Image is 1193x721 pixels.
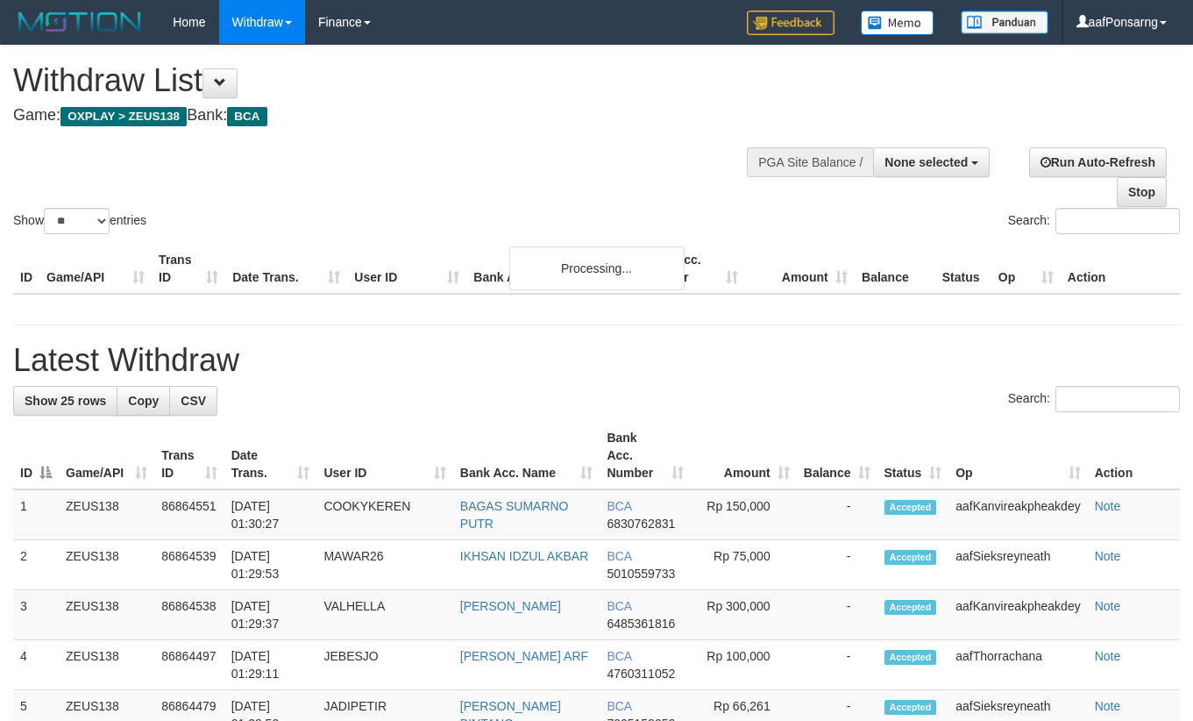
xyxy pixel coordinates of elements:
[39,244,152,294] th: Game/API
[797,489,877,540] td: -
[1117,177,1167,207] a: Stop
[13,244,39,294] th: ID
[60,107,187,126] span: OXPLAY > ZEUS138
[154,489,224,540] td: 86864551
[636,244,745,294] th: Bank Acc. Number
[128,394,159,408] span: Copy
[13,343,1180,378] h1: Latest Withdraw
[884,650,937,665] span: Accepted
[1061,244,1180,294] th: Action
[861,11,934,35] img: Button%20Memo.svg
[948,640,1087,690] td: aafThorrachana
[224,640,317,690] td: [DATE] 01:29:11
[1055,386,1180,412] input: Search:
[1095,599,1121,613] a: Note
[884,550,937,565] span: Accepted
[44,208,110,234] select: Showentries
[59,540,154,590] td: ZEUS138
[59,489,154,540] td: ZEUS138
[169,386,217,416] a: CSV
[316,489,452,540] td: COOKYKEREN
[509,246,685,290] div: Processing...
[316,422,452,489] th: User ID: activate to sort column ascending
[154,590,224,640] td: 86864538
[991,244,1061,294] th: Op
[154,540,224,590] td: 86864539
[181,394,206,408] span: CSV
[948,590,1087,640] td: aafKanvireakpheakdey
[1095,699,1121,713] a: Note
[1095,649,1121,663] a: Note
[607,517,675,531] span: Copy 6830762831 to clipboard
[466,244,635,294] th: Bank Acc. Name
[316,540,452,590] td: MAWAR26
[13,590,59,640] td: 3
[224,590,317,640] td: [DATE] 01:29:37
[745,244,855,294] th: Amount
[691,540,797,590] td: Rp 75,000
[607,699,631,713] span: BCA
[948,422,1087,489] th: Op: activate to sort column ascending
[13,489,59,540] td: 1
[13,422,59,489] th: ID: activate to sort column descending
[227,107,266,126] span: BCA
[691,640,797,690] td: Rp 100,000
[948,540,1087,590] td: aafSieksreyneath
[884,500,937,515] span: Accepted
[855,244,935,294] th: Balance
[607,567,675,581] span: Copy 5010559733 to clipboard
[460,549,589,563] a: IKHSAN IDZUL AKBAR
[224,422,317,489] th: Date Trans.: activate to sort column ascending
[13,63,778,98] h1: Withdraw List
[1008,208,1180,234] label: Search:
[316,590,452,640] td: VALHELLA
[1088,422,1180,489] th: Action
[59,422,154,489] th: Game/API: activate to sort column ascending
[13,9,146,35] img: MOTION_logo.png
[347,244,466,294] th: User ID
[1008,386,1180,412] label: Search:
[117,386,170,416] a: Copy
[607,499,631,513] span: BCA
[797,422,877,489] th: Balance: activate to sort column ascending
[884,600,937,615] span: Accepted
[691,489,797,540] td: Rp 150,000
[316,640,452,690] td: JEBESJO
[873,147,990,177] button: None selected
[460,649,588,663] a: [PERSON_NAME] ARF
[948,489,1087,540] td: aafKanvireakpheakdey
[797,640,877,690] td: -
[797,590,877,640] td: -
[607,617,675,631] span: Copy 6485361816 to clipboard
[961,11,1048,34] img: panduan.png
[1095,499,1121,513] a: Note
[13,540,59,590] td: 2
[13,107,778,125] h4: Game: Bank:
[152,244,225,294] th: Trans ID
[747,147,873,177] div: PGA Site Balance /
[59,590,154,640] td: ZEUS138
[225,244,347,294] th: Date Trans.
[600,422,690,489] th: Bank Acc. Number: activate to sort column ascending
[460,599,561,613] a: [PERSON_NAME]
[13,386,117,416] a: Show 25 rows
[797,540,877,590] td: -
[154,422,224,489] th: Trans ID: activate to sort column ascending
[877,422,949,489] th: Status: activate to sort column ascending
[607,599,631,613] span: BCA
[607,667,675,681] span: Copy 4760311052 to clipboard
[224,540,317,590] td: [DATE] 01:29:53
[224,489,317,540] td: [DATE] 01:30:27
[935,244,991,294] th: Status
[453,422,600,489] th: Bank Acc. Name: activate to sort column ascending
[1055,208,1180,234] input: Search:
[1095,549,1121,563] a: Note
[59,640,154,690] td: ZEUS138
[1029,147,1167,177] a: Run Auto-Refresh
[884,155,968,169] span: None selected
[884,700,937,715] span: Accepted
[13,640,59,690] td: 4
[691,422,797,489] th: Amount: activate to sort column ascending
[13,208,146,234] label: Show entries
[460,499,569,531] a: BAGAS SUMARNO PUTR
